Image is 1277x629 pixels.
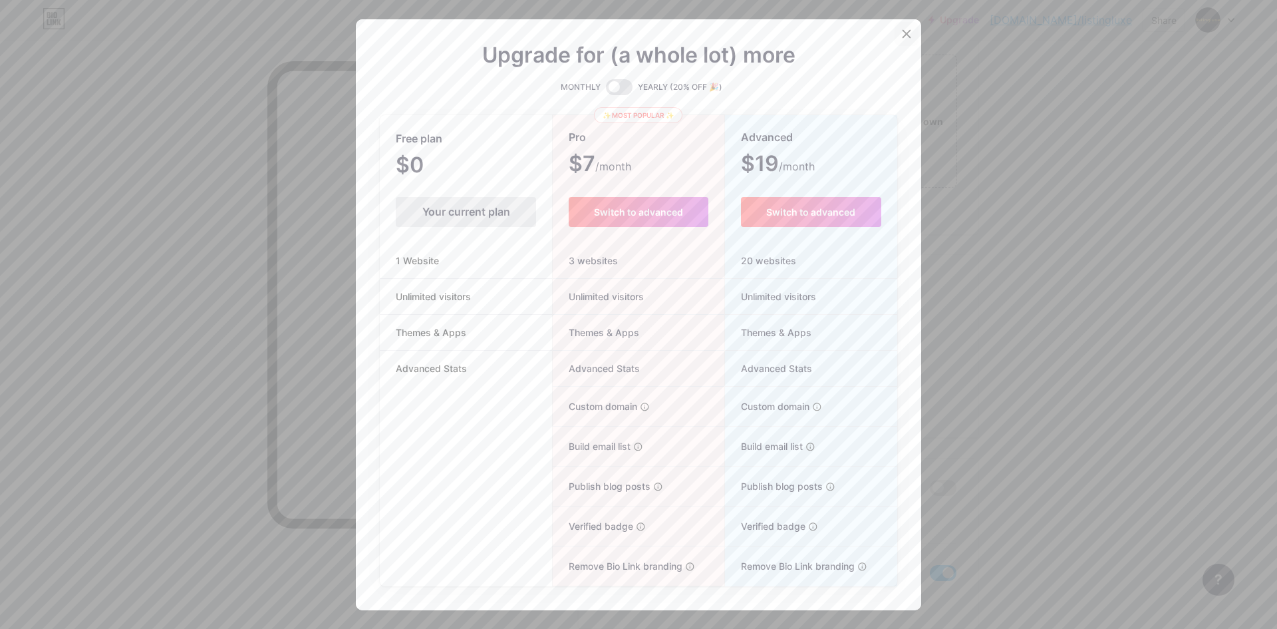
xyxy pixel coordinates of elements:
[741,126,793,149] span: Advanced
[553,290,644,304] span: Unlimited visitors
[741,156,815,174] span: $19
[725,439,803,453] span: Build email list
[725,519,805,533] span: Verified badge
[725,243,897,279] div: 20 websites
[725,559,855,573] span: Remove Bio Link branding
[553,559,682,573] span: Remove Bio Link branding
[569,126,586,149] span: Pro
[569,156,631,174] span: $7
[553,361,640,375] span: Advanced Stats
[553,439,631,453] span: Build email list
[741,197,881,227] button: Switch to advanced
[725,290,816,304] span: Unlimited visitors
[396,127,442,150] span: Free plan
[725,399,809,413] span: Custom domain
[561,81,601,94] span: MONTHLY
[553,519,633,533] span: Verified badge
[594,206,683,218] span: Switch to advanced
[569,197,708,227] button: Switch to advanced
[482,47,795,63] span: Upgrade for (a whole lot) more
[725,479,823,493] span: Publish blog posts
[553,399,637,413] span: Custom domain
[553,325,639,339] span: Themes & Apps
[766,206,855,218] span: Switch to advanced
[396,197,536,227] div: Your current plan
[638,81,722,94] span: YEARLY (20% OFF 🎉)
[380,290,487,304] span: Unlimited visitors
[595,158,631,174] span: /month
[594,107,682,123] div: ✨ Most popular ✨
[396,157,460,176] span: $0
[380,254,455,268] span: 1 Website
[553,479,650,493] span: Publish blog posts
[553,243,724,279] div: 3 websites
[725,361,812,375] span: Advanced Stats
[725,325,811,339] span: Themes & Apps
[779,158,815,174] span: /month
[380,361,483,375] span: Advanced Stats
[380,325,482,339] span: Themes & Apps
